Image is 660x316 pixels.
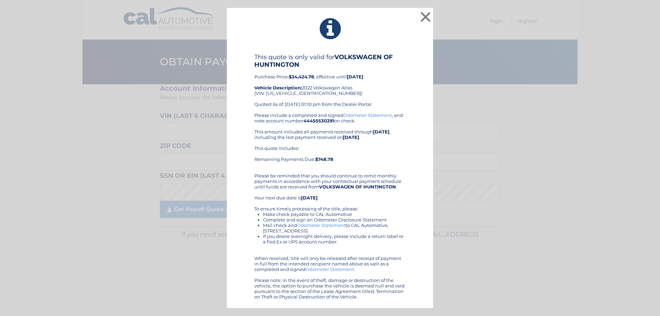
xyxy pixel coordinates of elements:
div: This quote includes: Remaining Payments Due: [254,145,406,167]
a: Odometer Statement [297,222,345,228]
strong: Vehicle Description: [254,85,302,90]
a: Odometer Statement [343,112,392,118]
b: $34,424.78 [289,74,314,79]
b: 44455530291 [304,118,334,123]
button: × [419,10,432,24]
li: If you desire overnight delivery, please include a return label or a Fed Ex or UPS account number. [263,233,406,244]
h4: This quote is only valid for [254,53,406,68]
li: Complete and sign an Odometer Disclosure Statement [263,217,406,222]
b: VOLKSWAGEN OF HUNTINGTON [319,184,396,189]
a: Odometer Statement [306,266,354,272]
b: [DATE] [373,129,389,134]
li: Make check payable to CAL Automotive [263,211,406,217]
b: $748.78 [315,156,333,162]
b: VOLKSWAGEN OF HUNTINGTON [254,53,393,68]
b: [DATE] [347,74,363,79]
b: [DATE] [343,134,359,140]
div: Please include a completed and signed , and note account number on check. This amount includes al... [254,112,406,299]
div: Purchase Price: , effective until 2022 Volkswagen Atlas (VIN: [US_VEHICLE_IDENTIFICATION_NUMBER])... [254,53,406,112]
li: Mail check and to CAL Automotive, [STREET_ADDRESS] [263,222,406,233]
b: [DATE] [301,195,318,200]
